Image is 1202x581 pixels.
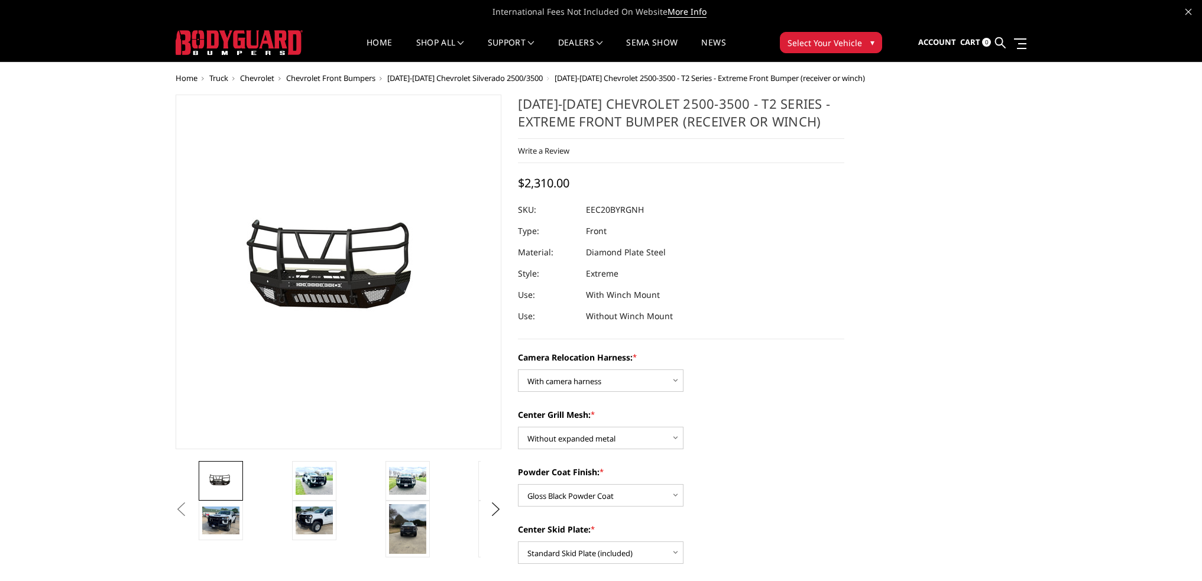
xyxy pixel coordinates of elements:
[518,263,577,284] dt: Style:
[518,220,577,242] dt: Type:
[176,73,197,83] a: Home
[296,507,333,534] img: 2020-2023 Chevrolet 2500-3500 - T2 Series - Extreme Front Bumper (receiver or winch)
[518,175,569,191] span: $2,310.00
[1143,524,1202,581] iframe: Chat Widget
[586,306,673,327] dd: Without Winch Mount
[558,38,603,61] a: Dealers
[518,466,844,478] label: Powder Coat Finish:
[286,73,375,83] a: Chevrolet Front Bumpers
[240,73,274,83] a: Chevrolet
[586,220,607,242] dd: Front
[555,73,865,83] span: [DATE]-[DATE] Chevrolet 2500-3500 - T2 Series - Extreme Front Bumper (receiver or winch)
[176,30,303,55] img: BODYGUARD BUMPERS
[209,73,228,83] a: Truck
[960,27,991,59] a: Cart 0
[918,37,956,47] span: Account
[488,38,534,61] a: Support
[367,38,392,61] a: Home
[518,351,844,363] label: Camera Relocation Harness:
[202,507,239,534] img: 2020-2023 Chevrolet 2500-3500 - T2 Series - Extreme Front Bumper (receiver or winch)
[387,73,543,83] a: [DATE]-[DATE] Chevrolet Silverado 2500/3500
[518,523,844,535] label: Center Skid Plate:
[389,504,426,554] img: 2020-2023 Chevrolet 2500-3500 - T2 Series - Extreme Front Bumper (receiver or winch)
[982,38,991,47] span: 0
[173,501,190,518] button: Previous
[296,467,333,495] img: 2020-2023 Chevrolet 2500-3500 - T2 Series - Extreme Front Bumper (receiver or winch)
[518,199,577,220] dt: SKU:
[960,37,980,47] span: Cart
[586,263,618,284] dd: Extreme
[668,6,707,18] a: More Info
[701,38,725,61] a: News
[202,472,239,489] img: 2020-2023 Chevrolet 2500-3500 - T2 Series - Extreme Front Bumper (receiver or winch)
[389,467,426,495] img: 2020-2023 Chevrolet 2500-3500 - T2 Series - Extreme Front Bumper (receiver or winch)
[788,37,862,49] span: Select Your Vehicle
[518,306,577,327] dt: Use:
[586,199,644,220] dd: EEC20BYRGNH
[416,38,464,61] a: shop all
[176,95,502,449] a: 2020-2023 Chevrolet 2500-3500 - T2 Series - Extreme Front Bumper (receiver or winch)
[518,284,577,306] dt: Use:
[518,242,577,263] dt: Material:
[626,38,678,61] a: SEMA Show
[918,27,956,59] a: Account
[870,36,874,48] span: ▾
[518,95,844,139] h1: [DATE]-[DATE] Chevrolet 2500-3500 - T2 Series - Extreme Front Bumper (receiver or winch)
[518,408,844,421] label: Center Grill Mesh:
[780,32,882,53] button: Select Your Vehicle
[586,284,660,306] dd: With Winch Mount
[487,501,504,518] button: Next
[518,145,569,156] a: Write a Review
[586,242,666,263] dd: Diamond Plate Steel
